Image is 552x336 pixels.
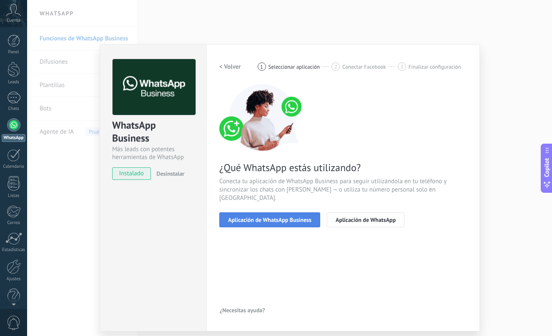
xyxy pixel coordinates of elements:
span: ¿Qué WhatsApp estás utilizando? [219,161,467,174]
button: < Volver [219,59,241,74]
span: 3 [400,63,403,70]
h2: < Volver [219,63,241,71]
div: Listas [2,193,26,199]
div: Correo [2,220,26,226]
span: Conectar Facebook [342,64,386,70]
span: Aplicación de WhatsApp Business [228,217,311,223]
div: Estadísticas [2,247,26,253]
div: Leads [2,80,26,85]
span: Desinstalar [156,170,184,177]
img: connect number [219,84,307,151]
span: Finalizar configuración [409,64,461,70]
button: Aplicación de WhatsApp [327,212,404,227]
img: logo_main.png [113,59,196,115]
span: 1 [260,63,263,70]
span: Copilot [543,158,551,177]
div: Calendario [2,164,26,169]
button: ¿Necesitas ayuda? [219,304,266,316]
div: Chats [2,106,26,112]
span: ¿Necesitas ayuda? [220,307,265,313]
div: Ajustes [2,276,26,282]
span: Conecta tu aplicación de WhatsApp Business para seguir utilizándola en tu teléfono y sincronizar ... [219,177,467,202]
span: Cuenta [7,18,20,23]
button: Desinstalar [153,167,184,180]
span: instalado [113,167,151,180]
div: Panel [2,50,26,55]
span: Seleccionar aplicación [268,64,320,70]
div: Más leads con potentes herramientas de WhatsApp [112,145,194,161]
button: Aplicación de WhatsApp Business [219,212,320,227]
span: Aplicación de WhatsApp [336,217,396,223]
div: WhatsApp [2,134,25,142]
span: 2 [334,63,337,70]
div: WhatsApp Business [112,119,194,145]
